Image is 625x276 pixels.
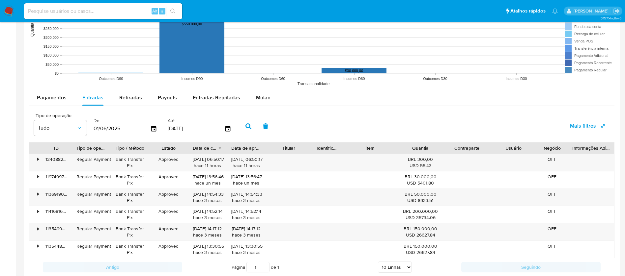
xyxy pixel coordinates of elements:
[552,8,558,14] a: Notificações
[510,8,546,14] span: Atalhos rápidos
[161,8,163,14] span: s
[574,8,611,14] p: adriano.brito@mercadolivre.com
[166,7,180,16] button: search-icon
[613,8,620,14] a: Sair
[152,8,157,14] span: Alt
[24,7,182,15] input: Pesquise usuários ou casos...
[601,15,622,21] span: 3.157.1-hotfix-5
